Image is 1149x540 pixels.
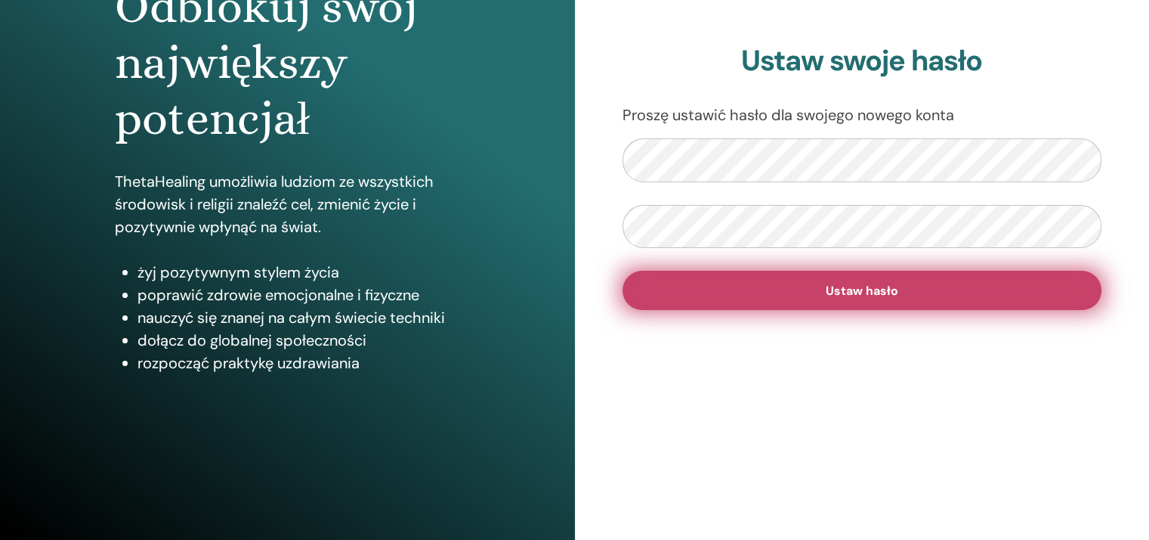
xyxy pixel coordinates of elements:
[137,261,460,284] li: żyj pozytywnym stylem życia
[115,170,460,238] p: ThetaHealing umożliwia ludziom ze wszystkich środowisk i religii znaleźć cel, zmienić życie i poz...
[622,44,1102,79] h2: Ustaw swoje hasło
[137,329,460,352] li: dołącz do globalnej społeczności
[137,352,460,374] li: rozpocząć praktykę uzdrawiania
[826,283,898,299] span: Ustaw hasło
[137,306,460,329] li: nauczyć się znanej na całym świecie techniki
[622,271,1102,310] button: Ustaw hasło
[622,104,1102,126] p: Proszę ustawić hasło dla swojego nowego konta
[137,284,460,306] li: poprawić zdrowie emocjonalne i fizyczne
